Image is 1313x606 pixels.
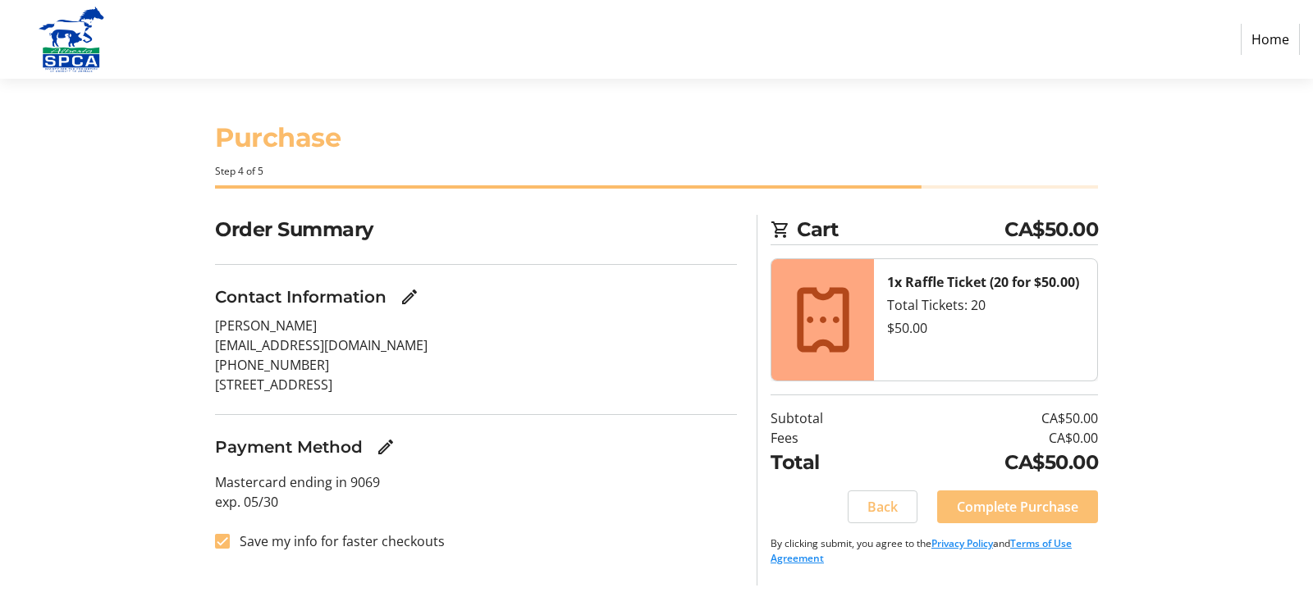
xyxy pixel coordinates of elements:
span: Back [867,497,898,517]
h3: Contact Information [215,285,387,309]
td: CA$50.00 [888,448,1098,477]
button: Edit Payment Method [369,431,402,463]
button: Back [848,490,917,523]
div: Step 4 of 5 [215,164,1098,179]
a: Home [1241,24,1300,55]
h2: Order Summary [215,215,737,244]
div: $50.00 [887,318,1084,338]
td: Fees [771,428,888,448]
p: Mastercard ending in 9069 exp. 05/30 [215,472,737,512]
h3: Payment Method [215,435,363,459]
td: Total [771,448,888,477]
a: Privacy Policy [931,536,993,550]
img: Alberta SPCA's Logo [13,7,130,72]
label: Save my info for faster checkouts [230,531,445,551]
button: Complete Purchase [937,490,1098,523]
p: [STREET_ADDRESS] [215,375,737,394]
span: Complete Purchase [957,497,1078,517]
p: [PHONE_NUMBER] [215,355,737,375]
p: By clicking submit, you agree to the and [771,536,1098,566]
p: [EMAIL_ADDRESS][DOMAIN_NAME] [215,335,737,355]
button: Edit Contact Information [393,280,426,313]
td: CA$50.00 [888,408,1098,428]
p: [PERSON_NAME] [215,316,737,335]
strong: 1x Raffle Ticket (20 for $50.00) [887,273,1079,291]
a: Terms of Use Agreement [771,536,1072,565]
td: Subtotal [771,408,888,428]
span: Cart [797,215,1004,244]
td: CA$0.00 [888,428,1098,448]
div: Total Tickets: 20 [887,295,1084,315]
span: CA$50.00 [1004,215,1098,244]
h1: Purchase [215,118,1098,157]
